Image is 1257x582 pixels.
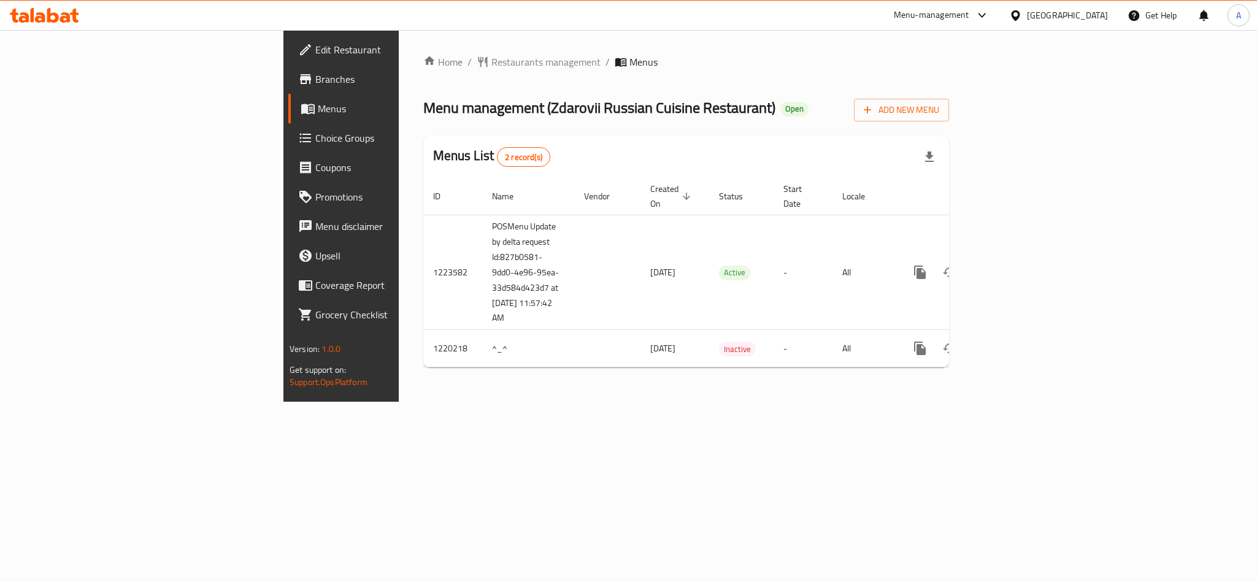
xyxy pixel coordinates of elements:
[832,215,896,330] td: All
[605,55,610,69] li: /
[482,215,574,330] td: POSMenu Update by delta request Id:827b0581-9dd0-4e96-95ea-33d584d423d7 at [DATE] 11:57:42 AM
[719,342,756,356] span: Inactive
[864,102,939,118] span: Add New Menu
[498,151,550,163] span: 2 record(s)
[315,248,483,263] span: Upsell
[315,131,483,145] span: Choice Groups
[318,101,483,116] span: Menus
[842,189,881,204] span: Locale
[423,55,949,69] nav: breadcrumb
[491,55,601,69] span: Restaurants management
[288,270,493,300] a: Coverage Report
[288,300,493,329] a: Grocery Checklist
[288,123,493,153] a: Choice Groups
[894,8,969,23] div: Menu-management
[774,330,832,367] td: -
[935,334,964,363] button: Change Status
[315,219,483,234] span: Menu disclaimer
[832,330,896,367] td: All
[905,334,935,363] button: more
[433,147,550,167] h2: Menus List
[290,362,346,378] span: Get support on:
[905,258,935,287] button: more
[896,178,1033,215] th: Actions
[321,341,340,357] span: 1.0.0
[719,189,759,204] span: Status
[1027,9,1108,22] div: [GEOGRAPHIC_DATA]
[1236,9,1241,22] span: A
[497,147,550,167] div: Total records count
[477,55,601,69] a: Restaurants management
[783,182,818,211] span: Start Date
[915,142,944,172] div: Export file
[719,266,750,280] span: Active
[290,341,320,357] span: Version:
[315,42,483,57] span: Edit Restaurant
[650,340,675,356] span: [DATE]
[288,94,493,123] a: Menus
[288,64,493,94] a: Branches
[935,258,964,287] button: Change Status
[774,215,832,330] td: -
[650,264,675,280] span: [DATE]
[780,102,809,117] div: Open
[315,160,483,175] span: Coupons
[315,190,483,204] span: Promotions
[288,212,493,241] a: Menu disclaimer
[288,182,493,212] a: Promotions
[433,189,456,204] span: ID
[423,178,1033,368] table: enhanced table
[288,241,493,270] a: Upsell
[315,278,483,293] span: Coverage Report
[584,189,626,204] span: Vendor
[492,189,529,204] span: Name
[482,330,574,367] td: ^_^
[780,104,809,114] span: Open
[650,182,694,211] span: Created On
[629,55,658,69] span: Menus
[423,94,775,121] span: Menu management ( Zdarovii Russian Cuisine Restaurant )
[854,99,949,121] button: Add New Menu
[315,307,483,322] span: Grocery Checklist
[290,374,367,390] a: Support.OpsPlatform
[288,153,493,182] a: Coupons
[288,35,493,64] a: Edit Restaurant
[315,72,483,86] span: Branches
